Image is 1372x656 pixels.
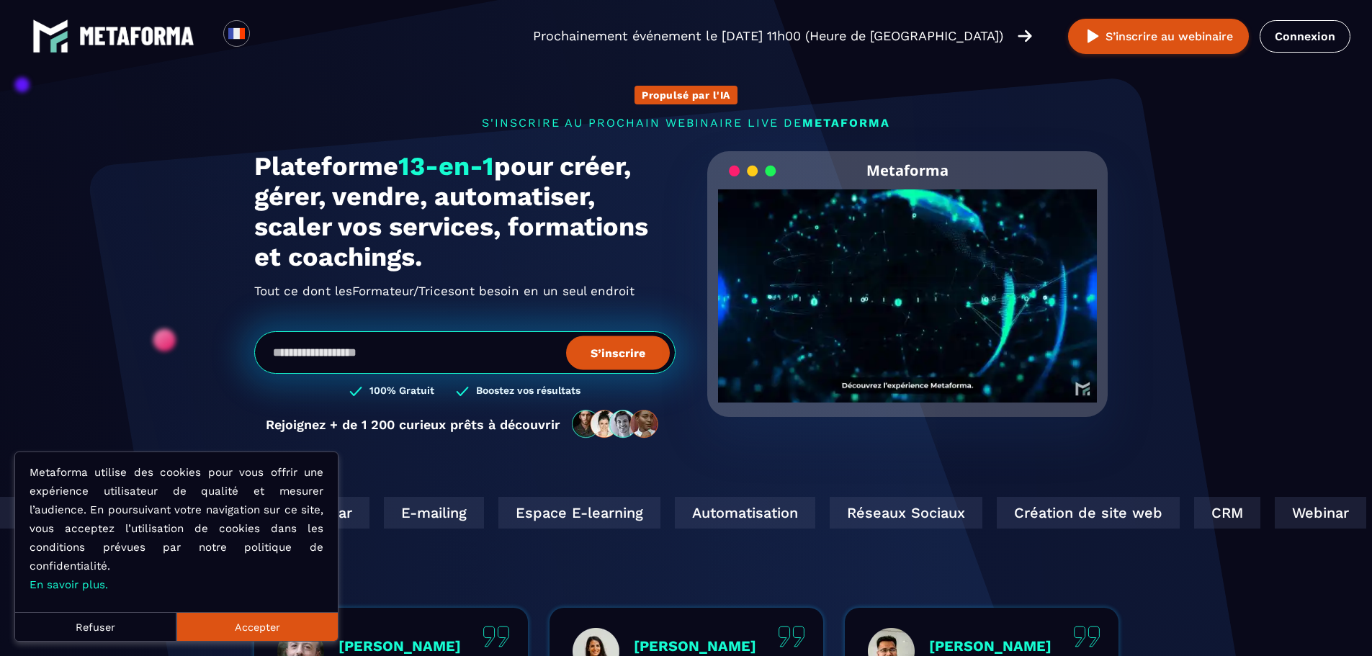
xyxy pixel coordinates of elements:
[349,385,362,398] img: checked
[476,385,580,398] h3: Boostez vos résultats
[483,626,510,647] img: quote
[866,151,949,189] h2: Metaforma
[642,89,730,101] p: Propulsé par l'IA
[1084,27,1102,45] img: play
[176,612,338,641] button: Accepter
[275,497,367,529] div: Webinar
[1068,19,1249,54] button: S’inscrire au webinaire
[827,497,979,529] div: Réseaux Sociaux
[381,497,481,529] div: E-mailing
[369,385,434,398] h3: 100% Gratuit
[254,151,676,272] h1: Plateforme pour créer, gérer, vendre, automatiser, scaler vos services, formations et coachings.
[994,497,1177,529] div: Création de site web
[254,116,1118,130] p: s'inscrire au prochain webinaire live de
[352,279,454,302] span: Formateur/Trices
[496,497,658,529] div: Espace E-learning
[79,27,194,45] img: logo
[1260,20,1350,53] a: Connexion
[15,612,176,641] button: Refuser
[30,578,108,591] a: En savoir plus.
[566,336,670,369] button: S’inscrire
[254,279,676,302] h2: Tout ce dont les ont besoin en un seul endroit
[568,409,664,439] img: community-people
[32,18,68,54] img: logo
[262,27,273,45] input: Search for option
[228,24,246,42] img: fr
[729,164,776,178] img: loading
[929,637,1052,655] p: [PERSON_NAME]
[1073,626,1100,647] img: quote
[1272,497,1363,529] div: Webinar
[456,385,469,398] img: checked
[802,116,890,130] span: METAFORMA
[398,151,494,181] span: 13-en-1
[266,417,560,432] p: Rejoignez + de 1 200 curieux prêts à découvrir
[338,637,461,655] p: [PERSON_NAME]
[718,189,1098,379] video: Your browser does not support the video tag.
[672,497,812,529] div: Automatisation
[778,626,805,647] img: quote
[30,463,323,594] p: Metaforma utilise des cookies pour vous offrir une expérience utilisateur de qualité et mesurer l...
[533,26,1003,46] p: Prochainement événement le [DATE] 11h00 (Heure de [GEOGRAPHIC_DATA])
[1018,28,1032,44] img: arrow-right
[634,637,756,655] p: [PERSON_NAME]
[1191,497,1257,529] div: CRM
[250,20,285,52] div: Search for option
